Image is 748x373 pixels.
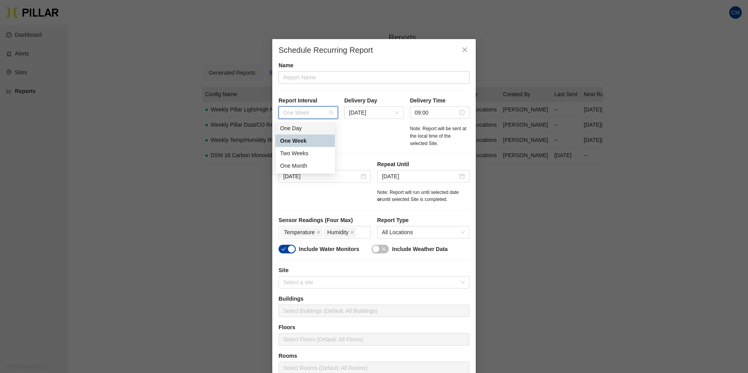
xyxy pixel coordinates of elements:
[281,247,286,251] span: check
[377,160,469,169] label: Repeat Until
[316,230,320,235] span: close
[275,147,335,160] div: Two Weeks
[377,189,469,204] div: Note: Report will run until selected date until selected Site is completed.
[410,125,469,147] div: Note: Report will be sent at the local time of the selected Site.
[283,107,333,118] span: One Week
[350,230,354,235] span: close
[275,122,335,134] div: One Day
[280,149,330,158] div: Two Weeks
[279,295,469,303] label: Buildings
[377,216,469,224] label: Report Type
[415,108,458,117] input: 09:00
[275,134,335,147] div: One Week
[382,226,465,238] span: All Locations
[327,228,349,237] span: Humidity
[344,97,404,105] label: Delivery Day
[377,197,382,202] span: or
[280,136,330,145] div: One Week
[280,161,330,170] div: One Month
[279,45,469,55] h3: Schedule Recurring Report
[279,266,469,274] label: Site
[454,39,476,61] button: Close
[279,352,469,360] label: Rooms
[392,245,448,253] label: Include Weather Data
[410,97,469,105] label: Delivery Time
[381,247,386,251] span: close
[349,107,399,118] span: Monday
[275,160,335,172] div: One Month
[283,172,359,181] input: Oct 3, 2025
[279,97,338,105] label: Report Interval
[299,245,359,253] label: Include Water Monitors
[462,47,468,53] span: close
[280,124,330,133] div: One Day
[382,172,458,181] input: Apr 3, 2026
[279,323,469,332] label: Floors
[279,216,371,224] label: Sensor Readings (Four Max)
[279,71,469,84] input: Report Name
[279,61,469,70] label: Name
[284,228,315,237] span: Temperature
